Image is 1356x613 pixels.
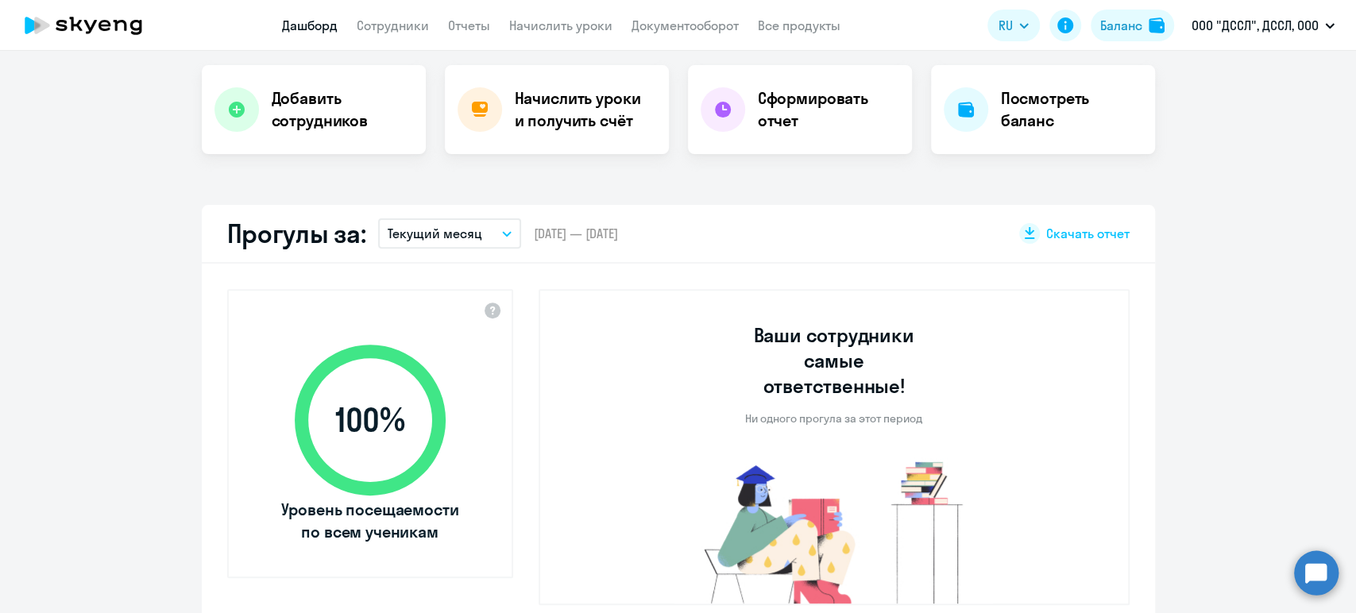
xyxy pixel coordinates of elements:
a: Документооборот [632,17,739,33]
div: Баланс [1100,16,1142,35]
p: ООО "ДССЛ", ДССЛ, ООО [1192,16,1319,35]
span: RU [999,16,1013,35]
button: Текущий месяц [378,218,521,249]
span: Скачать отчет [1046,225,1130,242]
span: Уровень посещаемости по всем ученикам [279,499,462,543]
button: ООО "ДССЛ", ДССЛ, ООО [1184,6,1342,44]
h3: Ваши сотрудники самые ответственные! [732,322,936,399]
p: Текущий месяц [388,224,482,243]
h4: Сформировать отчет [758,87,899,132]
img: no-truants [674,457,993,603]
p: Ни одного прогула за этот период [745,411,922,426]
a: Дашборд [282,17,338,33]
h4: Добавить сотрудников [272,87,413,132]
span: [DATE] — [DATE] [534,225,618,242]
button: Балансbalance [1091,10,1174,41]
h4: Начислить уроки и получить счёт [515,87,653,132]
h4: Посмотреть баланс [1001,87,1142,132]
img: balance [1149,17,1165,33]
a: Отчеты [448,17,490,33]
button: RU [987,10,1040,41]
a: Начислить уроки [509,17,612,33]
a: Все продукты [758,17,840,33]
a: Сотрудники [357,17,429,33]
span: 100 % [279,401,462,439]
h2: Прогулы за: [227,218,366,249]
